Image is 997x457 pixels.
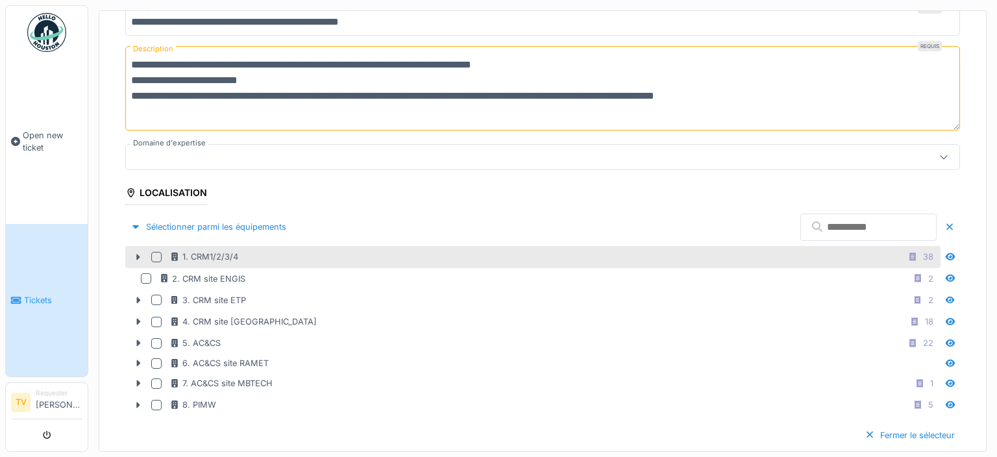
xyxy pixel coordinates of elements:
[24,294,82,306] span: Tickets
[169,337,221,349] div: 5. AC&CS
[169,315,317,328] div: 4. CRM site [GEOGRAPHIC_DATA]
[928,399,933,411] div: 5
[923,337,933,349] div: 22
[125,183,207,205] div: Localisation
[169,377,273,389] div: 7. AC&CS site MBTECH
[23,129,82,154] span: Open new ticket
[169,399,216,411] div: 8. PIMW
[36,388,82,416] li: [PERSON_NAME]
[925,315,933,328] div: 18
[169,294,246,306] div: 3. CRM site ETP
[159,273,245,285] div: 2. CRM site ENGIS
[11,388,82,419] a: TV Requester[PERSON_NAME]
[169,357,269,369] div: 6. AC&CS site RAMET
[923,251,933,263] div: 38
[130,138,208,149] label: Domaine d'expertise
[930,377,933,389] div: 1
[36,388,82,398] div: Requester
[11,393,31,412] li: TV
[169,251,238,263] div: 1. CRM1/2/3/4
[130,41,176,57] label: Description
[125,218,291,236] div: Sélectionner parmi les équipements
[928,294,933,306] div: 2
[859,426,960,444] div: Fermer le sélecteur
[6,59,88,224] a: Open new ticket
[27,13,66,52] img: Badge_color-CXgf-gQk.svg
[928,273,933,285] div: 2
[6,224,88,377] a: Tickets
[918,41,942,51] div: Requis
